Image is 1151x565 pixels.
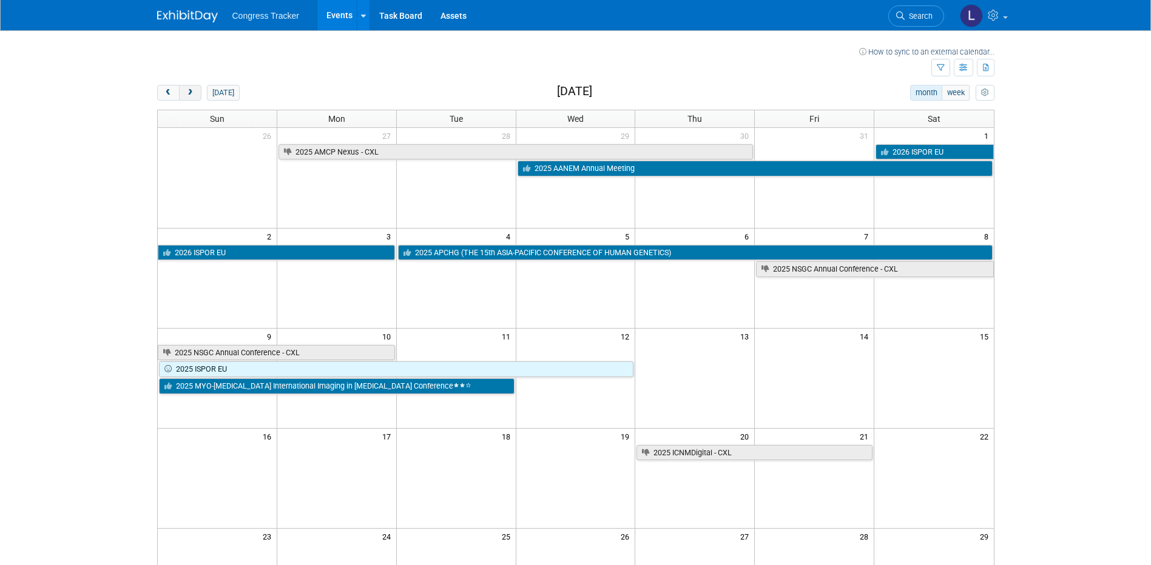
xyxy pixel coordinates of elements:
[262,429,277,444] span: 16
[328,114,345,124] span: Mon
[619,329,635,344] span: 12
[981,89,989,97] i: Personalize Calendar
[619,128,635,143] span: 29
[381,529,396,544] span: 24
[518,161,993,176] a: 2025 AANEM Annual Meeting
[210,114,224,124] span: Sun
[928,114,940,124] span: Sat
[157,85,180,101] button: prev
[859,329,874,344] span: 14
[960,4,983,27] img: Lynne McPherson
[983,229,994,244] span: 8
[266,229,277,244] span: 2
[157,10,218,22] img: ExhibitDay
[863,229,874,244] span: 7
[557,85,592,98] h2: [DATE]
[905,12,933,21] span: Search
[501,429,516,444] span: 18
[262,128,277,143] span: 26
[381,429,396,444] span: 17
[756,261,993,277] a: 2025 NSGC Annual Conference - CXL
[876,144,993,160] a: 2026 ISPOR EU
[501,329,516,344] span: 11
[266,329,277,344] span: 9
[158,245,395,261] a: 2026 ISPOR EU
[159,378,515,394] a: 2025 MYO-[MEDICAL_DATA] International Imaging in [MEDICAL_DATA] Conference
[888,5,944,27] a: Search
[979,429,994,444] span: 22
[619,429,635,444] span: 19
[976,85,994,101] button: myCustomButton
[739,529,754,544] span: 27
[910,85,942,101] button: month
[983,128,994,143] span: 1
[859,429,874,444] span: 21
[158,345,395,361] a: 2025 NSGC Annual Conference - CXL
[232,11,299,21] span: Congress Tracker
[501,128,516,143] span: 28
[381,128,396,143] span: 27
[619,529,635,544] span: 26
[179,85,201,101] button: next
[979,329,994,344] span: 15
[743,229,754,244] span: 6
[381,329,396,344] span: 10
[385,229,396,244] span: 3
[624,229,635,244] span: 5
[398,245,993,261] a: 2025 APCHG (THE 15th ASIA-PACIFIC CONFERENCE OF HUMAN GENETICS)
[859,128,874,143] span: 31
[278,144,753,160] a: 2025 AMCP Nexus - CXL
[739,329,754,344] span: 13
[942,85,970,101] button: week
[739,429,754,444] span: 20
[159,361,634,377] a: 2025 ISPOR EU
[450,114,463,124] span: Tue
[207,85,239,101] button: [DATE]
[501,529,516,544] span: 25
[859,529,874,544] span: 28
[979,529,994,544] span: 29
[567,114,584,124] span: Wed
[636,445,873,461] a: 2025 ICNMDigital - CXL
[809,114,819,124] span: Fri
[859,47,994,56] a: How to sync to an external calendar...
[505,229,516,244] span: 4
[262,529,277,544] span: 23
[739,128,754,143] span: 30
[687,114,702,124] span: Thu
